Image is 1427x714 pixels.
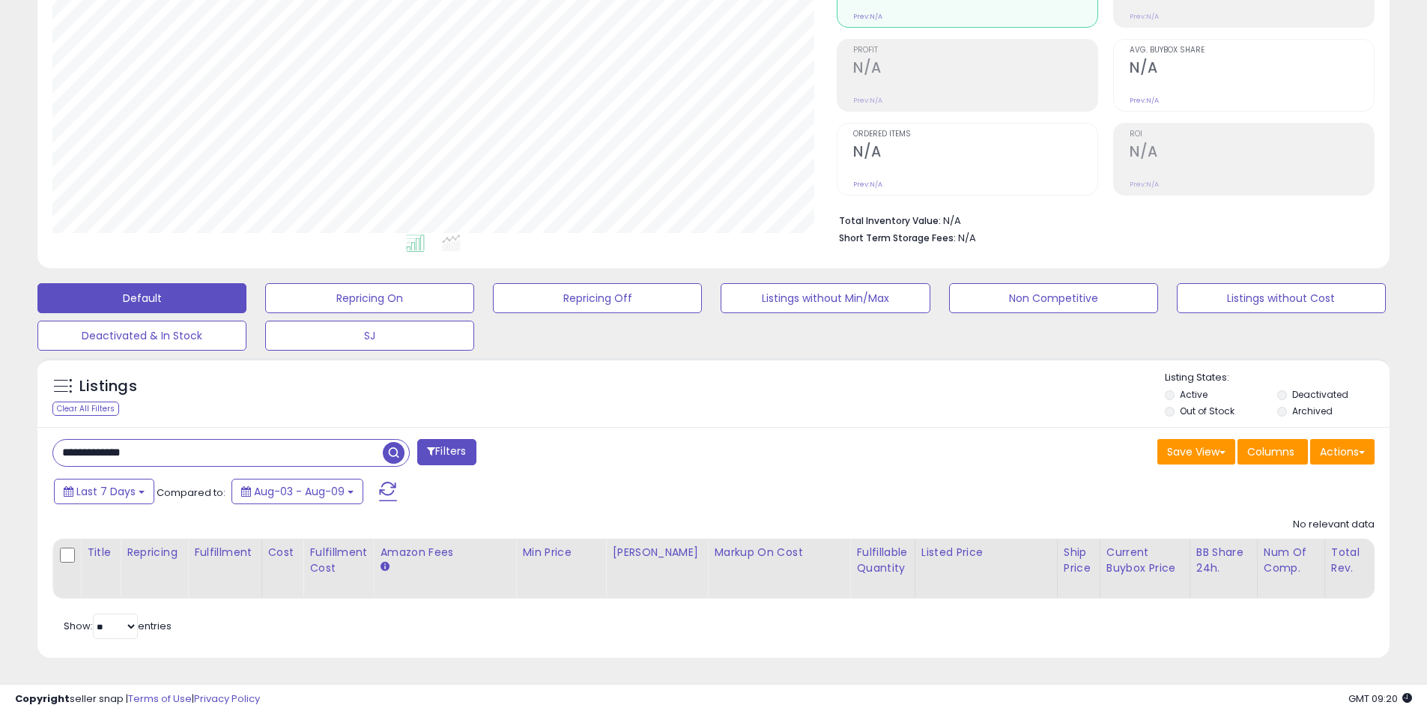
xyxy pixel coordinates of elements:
b: Total Inventory Value: [839,214,941,227]
div: Cost [268,545,297,560]
b: Short Term Storage Fees: [839,232,956,244]
span: N/A [958,231,976,245]
button: Deactivated & In Stock [37,321,246,351]
small: Prev: N/A [853,96,882,105]
label: Archived [1292,405,1333,417]
button: Filters [417,439,476,465]
div: BB Share 24h. [1196,545,1251,576]
button: SJ [265,321,474,351]
div: [PERSON_NAME] [612,545,701,560]
div: Current Buybox Price [1106,545,1184,576]
span: Last 7 Days [76,484,136,499]
div: Markup on Cost [714,545,843,560]
span: Ordered Items [853,130,1097,139]
small: Prev: N/A [1130,96,1159,105]
strong: Copyright [15,692,70,706]
span: Compared to: [157,485,225,500]
h2: N/A [1130,143,1374,163]
small: Prev: N/A [853,12,882,21]
span: Aug-03 - Aug-09 [254,484,345,499]
h2: N/A [853,59,1097,79]
button: Repricing Off [493,283,702,313]
div: Num of Comp. [1264,545,1318,576]
div: Ship Price [1064,545,1094,576]
span: Columns [1247,444,1294,459]
a: Terms of Use [128,692,192,706]
div: Amazon Fees [380,545,509,560]
small: Amazon Fees. [380,560,389,574]
span: ROI [1130,130,1374,139]
h2: N/A [853,143,1097,163]
div: seller snap | | [15,692,260,707]
button: Listings without Min/Max [721,283,930,313]
button: Last 7 Days [54,479,154,504]
p: Listing States: [1165,371,1390,385]
button: Aug-03 - Aug-09 [231,479,363,504]
a: Privacy Policy [194,692,260,706]
small: Prev: N/A [1130,12,1159,21]
h2: N/A [1130,59,1374,79]
div: Fulfillable Quantity [856,545,908,576]
div: Title [87,545,114,560]
div: Clear All Filters [52,402,119,416]
li: N/A [839,211,1363,229]
th: The percentage added to the cost of goods (COGS) that forms the calculator for Min & Max prices. [708,539,850,599]
button: Default [37,283,246,313]
div: Repricing [127,545,181,560]
div: No relevant data [1293,518,1375,532]
button: Non Competitive [949,283,1158,313]
h5: Listings [79,376,137,397]
div: Fulfillment Cost [309,545,367,576]
small: Prev: N/A [1130,180,1159,189]
button: Listings without Cost [1177,283,1386,313]
button: Save View [1157,439,1235,465]
span: Avg. Buybox Share [1130,46,1374,55]
button: Repricing On [265,283,474,313]
div: Fulfillment [194,545,255,560]
label: Deactivated [1292,388,1348,401]
button: Actions [1310,439,1375,465]
div: Total Rev. [1331,545,1386,576]
button: Columns [1237,439,1308,465]
small: Prev: N/A [853,180,882,189]
span: Profit [853,46,1097,55]
span: 2025-08-17 09:20 GMT [1348,692,1412,706]
span: Show: entries [64,619,172,633]
label: Active [1180,388,1208,401]
label: Out of Stock [1180,405,1234,417]
div: Min Price [522,545,599,560]
div: Listed Price [921,545,1051,560]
